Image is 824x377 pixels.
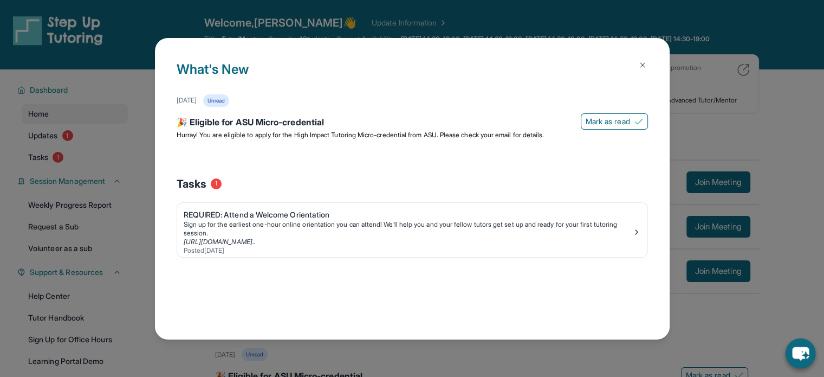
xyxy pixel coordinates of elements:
[638,61,647,69] img: Close Icon
[586,116,630,127] span: Mark as read
[177,96,197,105] div: [DATE]
[177,131,544,139] span: Hurray! You are eligible to apply for the High Impact Tutoring Micro-credential from ASU. Please ...
[184,209,632,220] div: REQUIRED: Attend a Welcome Orientation
[211,178,222,189] span: 1
[177,203,647,257] a: REQUIRED: Attend a Welcome OrientationSign up for the earliest one-hour online orientation you ca...
[634,117,643,126] img: Mark as read
[184,238,256,246] a: [URL][DOMAIN_NAME]..
[203,94,229,107] div: Unread
[177,176,206,191] span: Tasks
[184,246,632,255] div: Posted [DATE]
[177,60,648,94] h1: What's New
[581,113,648,130] button: Mark as read
[184,220,632,238] div: Sign up for the earliest one-hour online orientation you can attend! We’ll help you and your fell...
[177,116,648,131] div: 🎉 Eligible for ASU Micro-credential
[786,338,815,368] button: chat-button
